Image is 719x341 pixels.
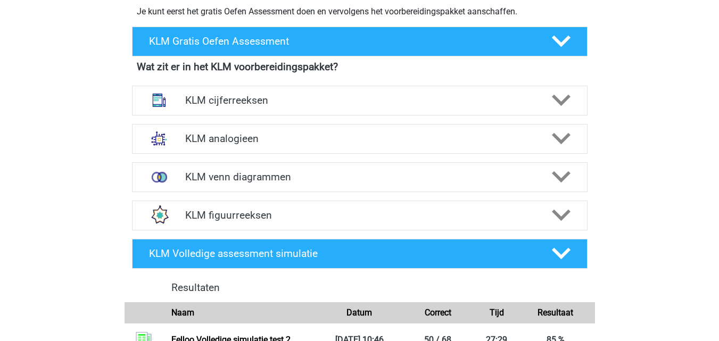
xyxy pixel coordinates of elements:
[163,306,320,319] div: Naam
[171,281,586,294] h4: Resultaten
[185,132,534,145] h4: KLM analogieen
[145,124,173,152] img: analogieen
[145,86,173,114] img: cijferreeksen
[145,201,173,229] img: figuurreeksen
[399,306,477,319] div: Correct
[128,201,592,230] a: figuurreeksen KLM figuurreeksen
[128,27,592,56] a: KLM Gratis Oefen Assessment
[516,306,594,319] div: Resultaat
[128,86,592,115] a: cijferreeksen KLM cijferreeksen
[149,35,534,47] h4: KLM Gratis Oefen Assessment
[128,239,592,269] a: KLM Volledige assessment simulatie
[185,94,534,106] h4: KLM cijferreeksen
[320,306,399,319] div: Datum
[137,61,583,73] h4: Wat zit er in het KLM voorbereidingspakket?
[477,306,516,319] div: Tijd
[145,163,173,191] img: venn diagrammen
[185,209,534,221] h4: KLM figuurreeksen
[185,171,534,183] h4: KLM venn diagrammen
[128,124,592,154] a: analogieen KLM analogieen
[128,162,592,192] a: venn diagrammen KLM venn diagrammen
[149,247,534,260] h4: KLM Volledige assessment simulatie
